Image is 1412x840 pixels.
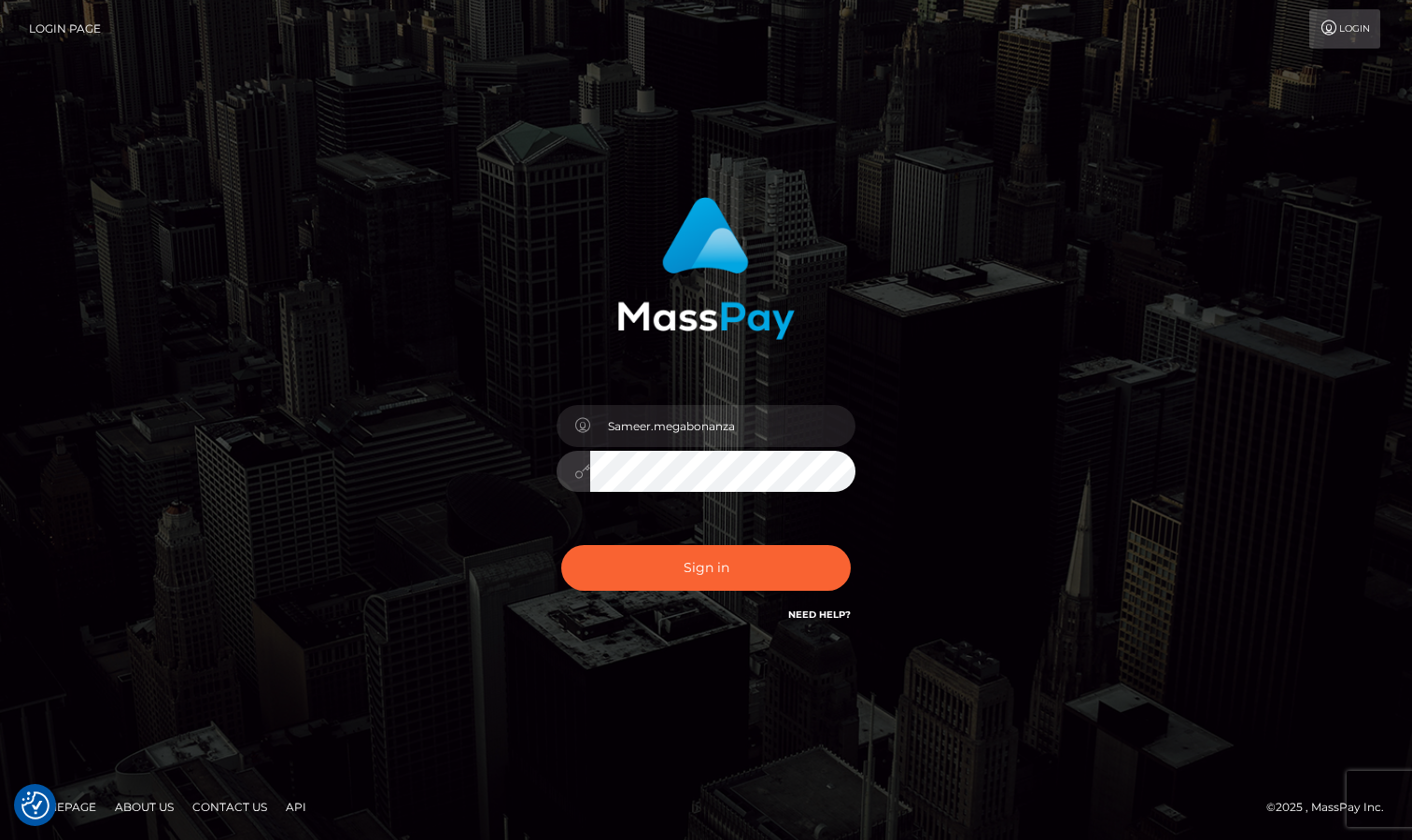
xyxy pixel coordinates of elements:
[617,197,795,340] img: MassPay Login
[107,792,181,821] a: About Us
[1266,797,1398,818] div: © 2025 , MassPay Inc.
[788,609,851,621] a: Need Help?
[561,545,851,591] button: Sign in
[21,792,104,821] a: Homepage
[1309,9,1380,49] a: Login
[590,405,855,447] input: Username...
[21,791,49,819] button: Consent Preferences
[185,792,275,821] a: Contact Us
[278,792,314,821] a: API
[29,9,101,49] a: Login Page
[21,791,49,819] img: Revisit consent button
